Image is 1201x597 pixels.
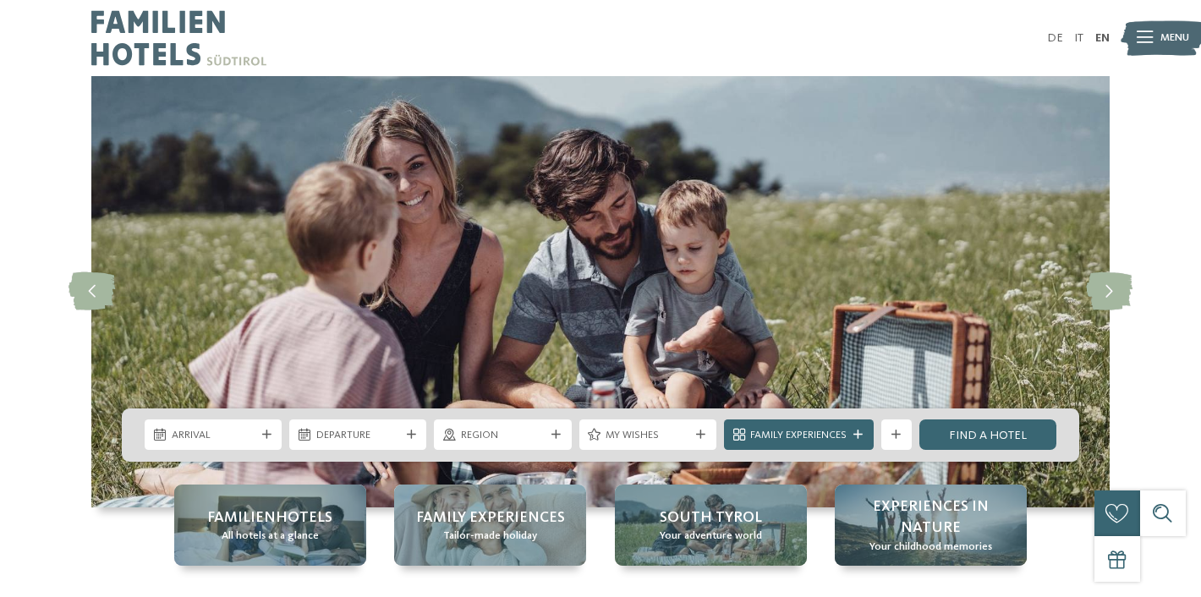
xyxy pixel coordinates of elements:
span: South Tyrol [660,507,762,529]
a: Holiday in South Tyrol with children – unforgettable Family Experiences Tailor-made holiday [394,485,586,566]
a: IT [1074,32,1083,44]
span: Region [461,428,545,443]
span: Your childhood memories [869,539,992,555]
a: DE [1047,32,1063,44]
a: Holiday in South Tyrol with children – unforgettable South Tyrol Your adventure world [615,485,807,566]
span: Family Experiences [416,507,565,529]
span: Your adventure world [660,529,762,544]
img: Holiday in South Tyrol with children – unforgettable [91,76,1110,507]
span: All hotels at a glance [222,529,319,544]
span: Departure [316,428,400,443]
span: Tailor-made holiday [443,529,537,544]
a: Holiday in South Tyrol with children – unforgettable Familienhotels All hotels at a glance [174,485,366,566]
a: Holiday in South Tyrol with children – unforgettable Experiences in nature Your childhood memories [835,485,1027,566]
span: Menu [1160,30,1189,46]
span: Arrival [172,428,255,443]
span: My wishes [606,428,689,443]
a: EN [1095,32,1110,44]
a: Find a hotel [919,419,1056,450]
span: Family Experiences [750,428,847,443]
span: Experiences in nature [850,496,1012,539]
span: Familienhotels [207,507,332,529]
